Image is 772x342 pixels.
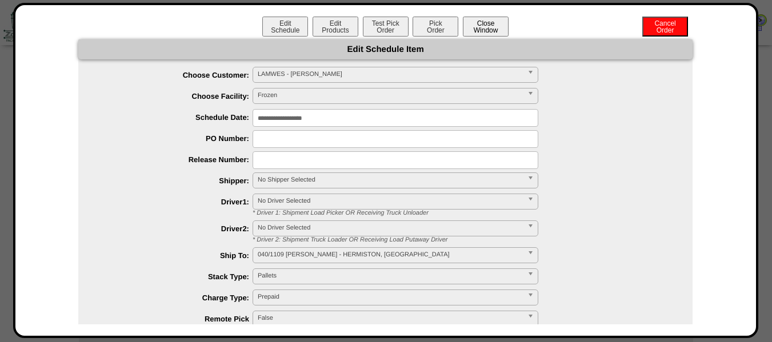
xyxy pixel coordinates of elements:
div: Edit Schedule Item [78,39,693,59]
label: PO Number: [101,134,253,143]
label: Driver2: [101,224,253,233]
span: No Shipper Selected [258,173,523,187]
span: No Driver Selected [258,194,523,208]
span: 040/1109 [PERSON_NAME] - HERMISTON, [GEOGRAPHIC_DATA] [258,248,523,261]
label: Ship To: [101,251,253,260]
button: CancelOrder [642,17,688,37]
label: Choose Customer: [101,71,253,79]
button: Test PickOrder [363,17,409,37]
label: Release Number: [101,155,253,164]
label: Shipper: [101,176,253,185]
span: LAMWES - [PERSON_NAME] [258,67,523,81]
span: Prepaid [258,290,523,304]
span: Frozen [258,88,523,102]
button: CloseWindow [463,17,509,37]
label: Remote Pick [101,315,253,323]
button: EditSchedule [262,17,308,37]
label: Schedule Date: [101,113,253,122]
label: Driver1: [101,198,253,206]
label: Charge Type: [101,293,253,302]
label: Choose Facility: [101,92,253,100]
div: * Driver 2: Shipment Truck Loader OR Receiving Load Putaway Driver [244,236,693,243]
span: Pallets [258,269,523,283]
button: PickOrder [413,17,458,37]
span: No Driver Selected [258,221,523,235]
span: False [258,311,523,325]
div: * Driver 1: Shipment Load Picker OR Receiving Truck Unloader [244,210,693,216]
a: CloseWindow [462,26,510,34]
label: Stack Type: [101,272,253,281]
button: EditProducts [313,17,358,37]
